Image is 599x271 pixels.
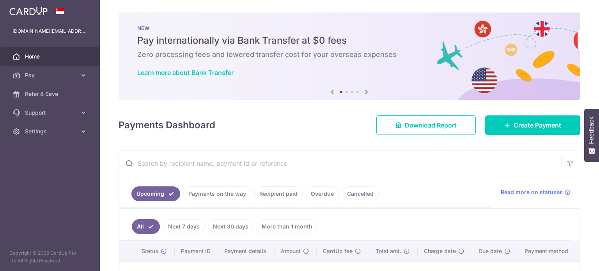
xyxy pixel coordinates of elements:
span: Total amt. [376,247,401,255]
span: Settings [25,128,76,135]
th: Payment ID [175,241,218,261]
span: Refer & Save [25,90,76,98]
input: Search by recipient name, payment id or reference [119,151,561,176]
a: All [132,219,160,234]
img: Bank transfer banner [119,12,580,100]
a: Read more on statuses [501,188,571,196]
a: Recipient paid [254,186,303,201]
h5: Pay internationally via Bank Transfer at $0 fees [137,34,562,47]
img: CardUp [9,6,48,16]
a: Next 7 days [163,219,205,234]
a: Download Report [376,115,476,135]
span: Due date [478,247,502,255]
a: Overdue [306,186,339,201]
span: Download Report [405,120,457,130]
a: Next 30 days [208,219,253,234]
span: Read more on statuses [501,188,563,196]
th: Payment details [218,241,275,261]
span: Status [142,247,158,255]
h4: Payments Dashboard [119,118,215,132]
p: [DOMAIN_NAME][EMAIL_ADDRESS][DOMAIN_NAME] [12,27,87,35]
th: Payment method [518,241,580,261]
span: Charge date [424,247,456,255]
h6: Zero processing fees and lowered transfer cost for your overseas expenses [137,50,562,59]
a: Create Payment [485,115,580,135]
span: Feedback [588,117,595,144]
a: More than 1 month [257,219,317,234]
span: Amount [281,247,301,255]
a: Upcoming [131,186,180,201]
span: CardUp fee [323,247,353,255]
a: Learn more about Bank Transfer [137,69,234,76]
a: Cancelled [342,186,379,201]
button: Feedback - Show survey [584,109,599,162]
span: Home [25,53,76,60]
a: Payments on the way [183,186,251,201]
span: Support [25,109,76,117]
span: Create Payment [514,120,561,130]
p: NEW [137,25,562,31]
span: Pay [25,71,76,79]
